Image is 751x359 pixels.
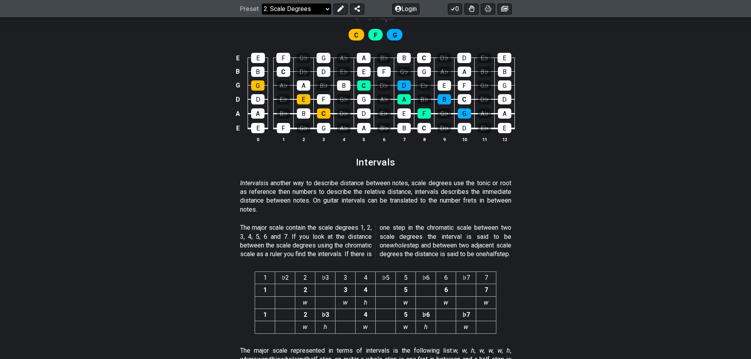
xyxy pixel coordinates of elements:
strong: 1 [263,311,267,318]
th: 7 [476,272,496,284]
div: A♭ [277,80,290,91]
div: F [317,94,330,104]
th: 2 [293,135,313,143]
div: B♭ [417,94,431,104]
div: G♭ [438,108,451,119]
div: D [498,94,511,104]
div: E♭ [477,53,491,63]
div: C [317,108,330,119]
span: First enable full edit mode to edit [393,30,397,41]
span: Preset [240,5,259,13]
th: 9 [434,135,454,143]
div: E [357,67,371,77]
strong: 2 [304,311,307,318]
strong: 7 [485,286,488,294]
p: The major scale contain the scale degrees 1, 2, 3, 4, 5, 6 and 7. If you look at the distance bet... [240,223,511,259]
strong: 5 [404,286,408,294]
div: A [297,80,310,91]
em: w [343,299,348,306]
div: A [397,94,411,104]
div: C [417,123,431,133]
div: E♭ [337,67,350,77]
div: G [317,53,330,63]
th: 5 [396,272,416,284]
div: E♭ [478,123,491,133]
div: D [317,67,330,77]
span: 8 . [355,14,367,23]
strong: 2 [304,286,307,294]
button: Login [392,3,419,14]
strong: 4 [364,286,367,294]
th: ♭2 [275,272,295,284]
div: A♭ [337,53,350,63]
div: E♭ [377,108,391,119]
th: 4 [334,135,354,143]
th: ♭5 [376,272,396,284]
button: Share Preset [350,3,364,14]
div: E [498,123,511,133]
div: D♭ [337,108,350,119]
td: G [233,78,242,92]
div: G♭ [478,80,491,91]
td: A [233,106,242,121]
strong: ♭3 [322,311,329,318]
th: 8 [414,135,434,143]
div: G [317,123,330,133]
div: G♭ [296,53,310,63]
div: A [357,53,371,63]
td: E [233,121,242,136]
div: C [277,67,290,77]
div: B♭ [377,123,391,133]
em: w [363,323,368,331]
div: D♭ [438,123,451,133]
th: ♭3 [315,272,335,284]
div: D♭ [478,94,491,104]
div: D [457,53,471,63]
em: h [324,323,327,331]
strong: 3 [344,286,347,294]
strong: ♭7 [462,311,470,318]
div: A [458,67,471,77]
div: D [357,108,371,119]
strong: 6 [444,286,448,294]
div: B♭ [277,108,290,119]
div: A♭ [377,94,391,104]
div: G [417,67,431,77]
th: ♭7 [456,272,476,284]
em: half [486,250,496,258]
span: First enable full edit mode to edit [354,30,358,41]
th: 6 [374,135,394,143]
div: A♭ [478,108,491,119]
div: G♭ [397,67,411,77]
th: 3 [335,272,356,284]
div: E♭ [417,80,431,91]
div: E [297,94,310,104]
div: D♭ [377,80,391,91]
strong: 5 [404,311,408,318]
div: A♭ [438,67,451,77]
div: B [498,67,511,77]
div: E [438,80,451,91]
div: G [498,80,511,91]
div: A♭ [337,123,350,133]
div: F [417,108,431,119]
em: h [424,323,428,331]
div: F [276,53,290,63]
div: B [438,94,451,104]
div: F [458,80,471,91]
div: A [357,123,371,133]
div: E [498,53,511,63]
th: 2 [295,272,315,284]
em: w [444,299,448,306]
div: D [251,94,265,104]
div: B♭ [377,53,391,63]
div: D♭ [437,53,451,63]
div: G [458,108,471,119]
th: ♭6 [416,272,436,284]
td: E [233,51,242,65]
button: Edit Preset [334,3,348,14]
div: B [297,108,310,119]
th: 1 [255,272,275,284]
div: D [458,123,471,133]
em: w [403,299,408,306]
